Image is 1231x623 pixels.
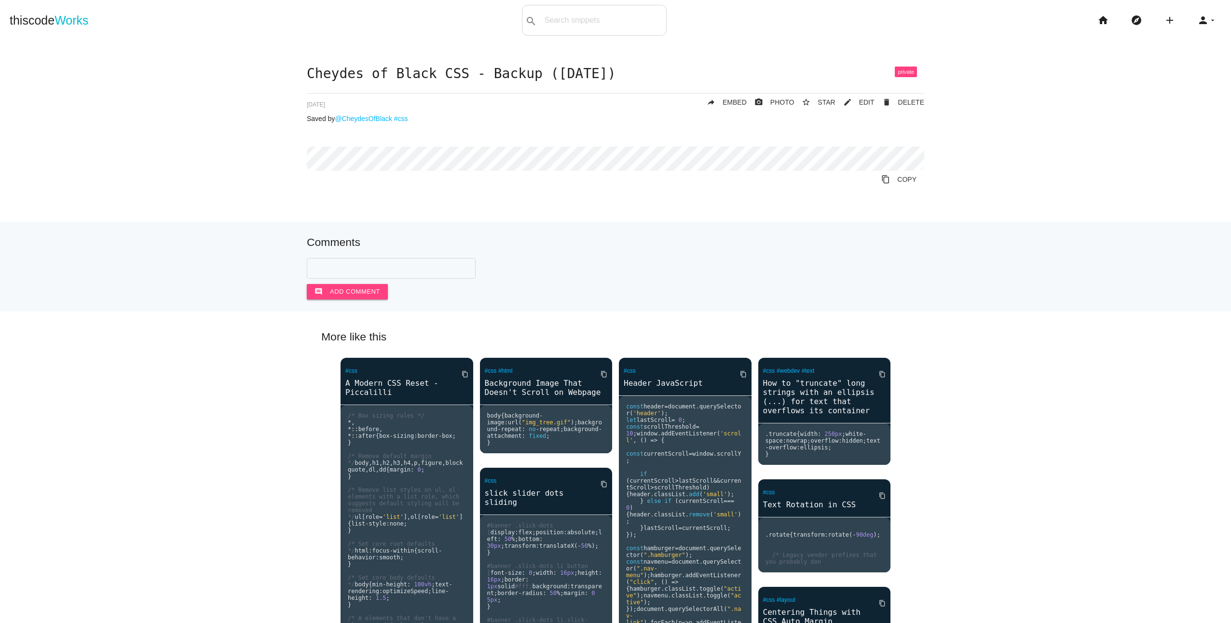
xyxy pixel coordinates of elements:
i: content_copy [879,595,886,612]
span: ); [661,410,668,417]
span: figure [421,460,442,466]
span: = [696,423,699,430]
span: . [766,431,769,437]
span: h2 [383,460,389,466]
i: arrow_drop_down [1209,5,1217,36]
span: 10 [626,430,633,437]
span: 'list' [438,514,459,520]
span: /* Box sizing rules */ [348,412,424,419]
a: Copy to Clipboard [871,595,886,612]
span: , [369,460,372,466]
span: transform [793,531,824,538]
i: home [1097,5,1109,36]
span: ); [626,511,741,525]
span: focus [372,547,390,554]
span: background [487,419,602,433]
span: , [390,460,393,466]
span: { [348,520,351,527]
span: ( [675,498,678,504]
span: { [797,431,800,437]
h5: More like this [307,331,924,343]
span: margin [390,466,410,473]
input: Search snippets [540,10,666,30]
span: STAR [818,98,835,106]
span: scrollThreshold [643,423,696,430]
span: ( [717,430,720,437]
span: currentScroll [626,477,741,491]
a: mode_editEDIT [835,94,875,111]
span: let [626,417,637,423]
span: document [668,403,696,410]
i: content_copy [601,475,607,493]
span: const [626,403,643,410]
span: 0 [678,417,682,423]
span: = [379,514,383,520]
span: } [640,498,643,504]
span: body [487,412,501,419]
span: (- [849,531,856,538]
span: none [390,520,404,527]
a: Copy to Clipboard [874,171,924,188]
p: Saved by [307,115,924,122]
span: nowrap [786,437,807,444]
span: border [418,433,438,439]
span: DELETE [898,98,924,106]
span: } [348,473,351,480]
span: = [678,525,682,531]
span: ], [404,514,410,520]
span: %; [511,536,518,542]
span: classList [654,511,685,518]
span: . [685,511,689,518]
span: : [386,520,390,527]
i: content_copy [740,366,747,383]
span: > [651,484,654,491]
span: add [689,491,699,498]
i: content_copy [879,487,886,504]
span: 50 [505,536,511,542]
span: - [599,426,602,433]
span: ; [626,457,629,464]
a: Copy to Clipboard [732,366,747,383]
span: role [365,514,379,520]
span: const [626,423,643,430]
span: - [766,444,769,451]
span: width [800,431,818,437]
span: : [536,542,539,549]
span: , [633,437,636,444]
span: (- [574,542,581,549]
span: === [724,498,734,504]
a: Header JavaScript [619,378,752,389]
span: 250px [824,431,842,437]
span: h3 [393,460,400,466]
span: ; [546,433,549,439]
span: h4 [404,460,410,466]
span: 50 [581,542,588,549]
span: ); [727,491,734,498]
span: - [390,547,393,554]
a: #css [763,596,775,603]
span: currentScroll [643,450,689,457]
span: ; [595,529,599,536]
span: . [766,531,769,538]
span: currentScroll [682,525,727,531]
span: dl [369,466,375,473]
span: . [706,545,710,552]
span: ) [706,484,710,491]
span: ( [699,491,703,498]
a: Text Rotation in CSS [758,499,891,510]
a: Background Image That Doesn't Scroll on Webpage [480,378,613,398]
span: () [640,437,647,444]
span: ; [682,417,685,423]
i: search [525,6,537,37]
span: p [414,460,417,466]
span: within [393,547,414,554]
span: { [661,437,664,444]
a: Copy to Clipboard [593,475,607,493]
a: Copy to Clipboard [871,366,886,383]
span: const [626,545,643,552]
span: } [487,439,491,446]
span: else [647,498,661,504]
span: ); [571,419,577,426]
span: classList [654,491,685,498]
span: , [400,460,403,466]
